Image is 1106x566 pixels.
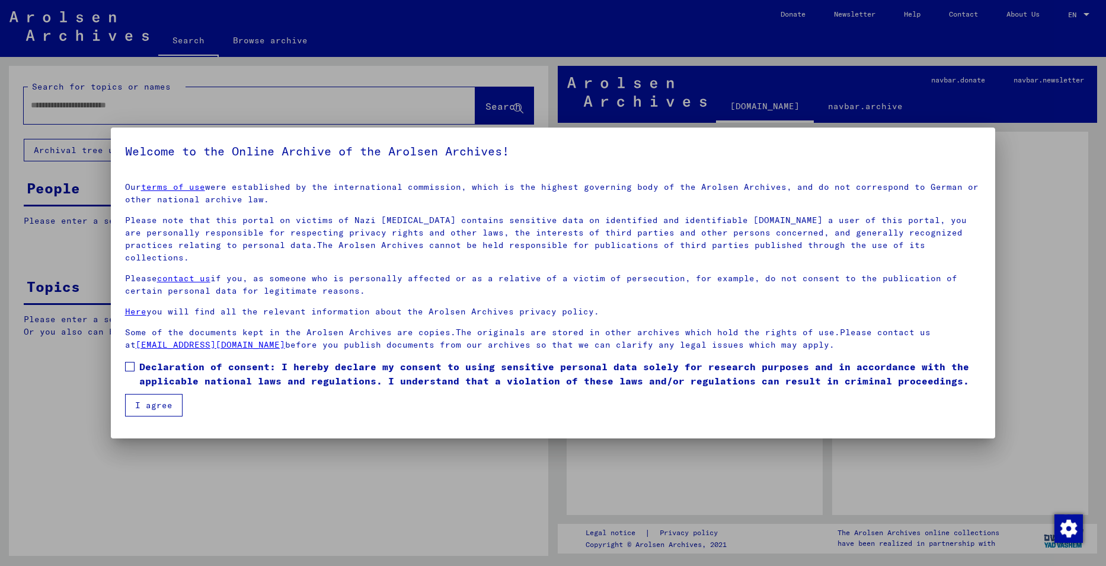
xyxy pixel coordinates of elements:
[125,214,982,264] p: Please note that this portal on victims of Nazi [MEDICAL_DATA] contains sensitive data on identif...
[125,272,982,297] p: Please if you, as someone who is personally affected or as a relative of a victim of persecution,...
[1054,514,1083,543] img: Change consent
[157,273,210,284] a: contact us
[141,182,205,192] a: terms of use
[125,142,982,161] h5: Welcome to the Online Archive of the Arolsen Archives!
[139,360,982,388] span: Declaration of consent: I hereby declare my consent to using sensitive personal data solely for r...
[125,394,183,416] button: I agree
[136,339,285,350] a: [EMAIL_ADDRESS][DOMAIN_NAME]
[125,326,982,351] p: Some of the documents kept in the Arolsen Archives are copies.The originals are stored in other a...
[125,306,982,318] p: you will find all the relevant information about the Arolsen Archives privacy policy.
[125,306,146,317] a: Here
[125,181,982,206] p: Our were established by the international commission, which is the highest governing body of the ...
